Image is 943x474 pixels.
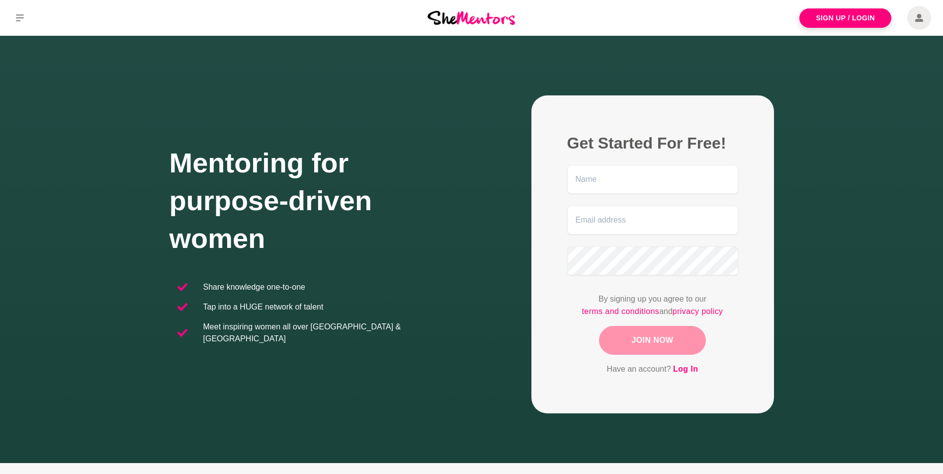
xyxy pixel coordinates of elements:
a: privacy policy [673,305,723,318]
h2: Get Started For Free! [567,133,738,153]
a: terms and conditions [582,305,660,318]
p: Share knowledge one-to-one [203,281,305,293]
p: Meet inspiring women all over [GEOGRAPHIC_DATA] & [GEOGRAPHIC_DATA] [203,321,464,345]
img: She Mentors Logo [428,11,515,24]
a: Log In [673,363,698,376]
a: Sign Up / Login [799,8,891,28]
p: By signing up you agree to our and [567,293,738,318]
input: Name [567,165,738,194]
h1: Mentoring for purpose-driven women [170,144,472,257]
p: Tap into a HUGE network of talent [203,301,324,313]
input: Email address [567,206,738,235]
p: Have an account? [567,363,738,376]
